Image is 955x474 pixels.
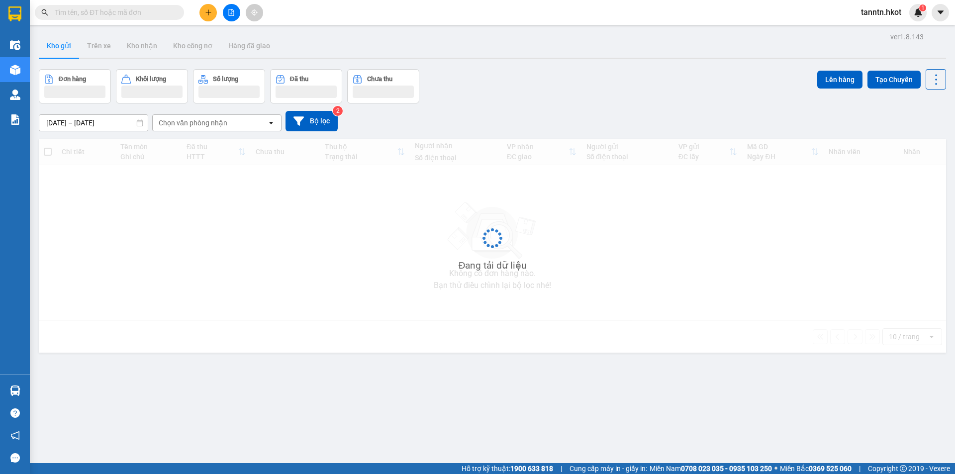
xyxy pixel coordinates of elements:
span: message [10,453,20,463]
span: notification [10,431,20,440]
span: file-add [228,9,235,16]
button: Bộ lọc [286,111,338,131]
div: Số lượng [213,76,238,83]
div: Đang tải dữ liệu [459,258,527,273]
span: plus [205,9,212,16]
span: caret-down [936,8,945,17]
button: Hàng đã giao [220,34,278,58]
img: warehouse-icon [10,40,20,50]
span: Miền Bắc [780,463,852,474]
img: solution-icon [10,114,20,125]
button: Lên hàng [817,71,862,89]
span: tanntn.hkot [853,6,909,18]
button: file-add [223,4,240,21]
span: 1 [921,4,924,11]
span: Miền Nam [650,463,772,474]
span: search [41,9,48,16]
img: warehouse-icon [10,385,20,396]
button: aim [246,4,263,21]
button: Tạo Chuyến [867,71,921,89]
input: Tìm tên, số ĐT hoặc mã đơn [55,7,172,18]
img: logo-vxr [8,6,21,21]
button: Khối lượng [116,69,188,103]
button: Kho công nợ [165,34,220,58]
strong: 0708 023 035 - 0935 103 250 [681,465,772,473]
img: icon-new-feature [914,8,923,17]
button: Số lượng [193,69,265,103]
button: Đã thu [270,69,342,103]
button: Trên xe [79,34,119,58]
button: Kho nhận [119,34,165,58]
button: Chưa thu [347,69,419,103]
strong: 1900 633 818 [510,465,553,473]
div: Đơn hàng [59,76,86,83]
span: Cung cấp máy in - giấy in: [570,463,647,474]
sup: 2 [333,106,343,116]
sup: 1 [919,4,926,11]
strong: 0369 525 060 [809,465,852,473]
div: Chưa thu [367,76,392,83]
span: Hỗ trợ kỹ thuật: [462,463,553,474]
button: plus [199,4,217,21]
span: aim [251,9,258,16]
span: copyright [900,465,907,472]
div: ver 1.8.143 [890,31,924,42]
svg: open [267,119,275,127]
button: caret-down [932,4,949,21]
img: warehouse-icon [10,65,20,75]
span: | [859,463,860,474]
span: ⚪️ [774,467,777,471]
button: Đơn hàng [39,69,111,103]
img: warehouse-icon [10,90,20,100]
div: Đã thu [290,76,308,83]
div: Chọn văn phòng nhận [159,118,227,128]
span: | [561,463,562,474]
button: Kho gửi [39,34,79,58]
input: Select a date range. [39,115,148,131]
div: Khối lượng [136,76,166,83]
span: question-circle [10,408,20,418]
